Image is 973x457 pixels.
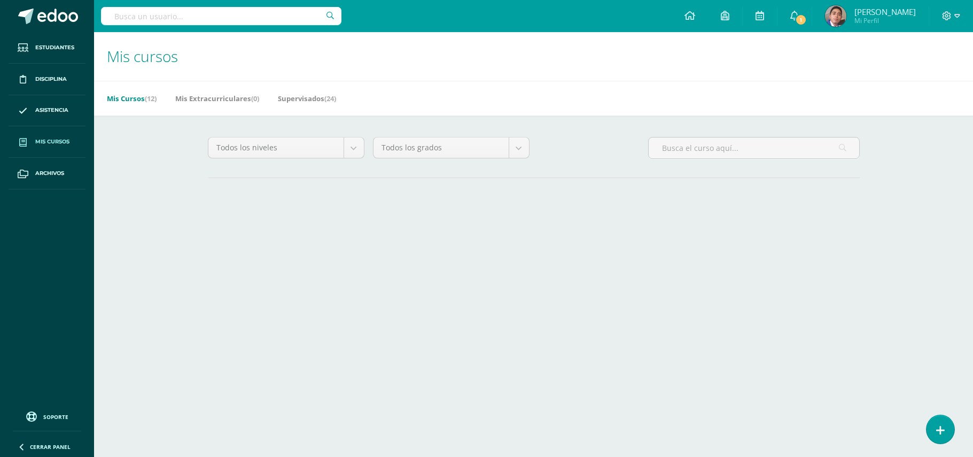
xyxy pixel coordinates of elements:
[9,32,85,64] a: Estudiantes
[30,443,71,451] span: Cerrar panel
[825,5,846,27] img: 045b1e7a8ae5b45e72d08cce8d27521f.png
[35,106,68,115] span: Asistencia
[854,6,916,17] span: [PERSON_NAME]
[373,138,529,158] a: Todos los grados
[382,138,501,158] span: Todos los grados
[35,43,74,52] span: Estudiantes
[101,7,341,25] input: Busca un usuario...
[251,94,259,103] span: (0)
[9,126,85,158] a: Mis cursos
[795,14,806,26] span: 1
[208,138,364,158] a: Todos los niveles
[854,16,916,25] span: Mi Perfil
[324,94,336,103] span: (24)
[9,158,85,189] a: Archivos
[107,90,157,107] a: Mis Cursos(12)
[216,138,336,158] span: Todos los niveles
[107,46,178,66] span: Mis cursos
[145,94,157,103] span: (12)
[9,95,85,127] a: Asistencia
[175,90,259,107] a: Mis Extracurriculares(0)
[649,138,859,158] input: Busca el curso aquí...
[35,75,67,83] span: Disciplina
[43,413,68,421] span: Soporte
[9,64,85,95] a: Disciplina
[35,138,69,146] span: Mis cursos
[278,90,336,107] a: Supervisados(24)
[35,169,64,178] span: Archivos
[13,409,81,423] a: Soporte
